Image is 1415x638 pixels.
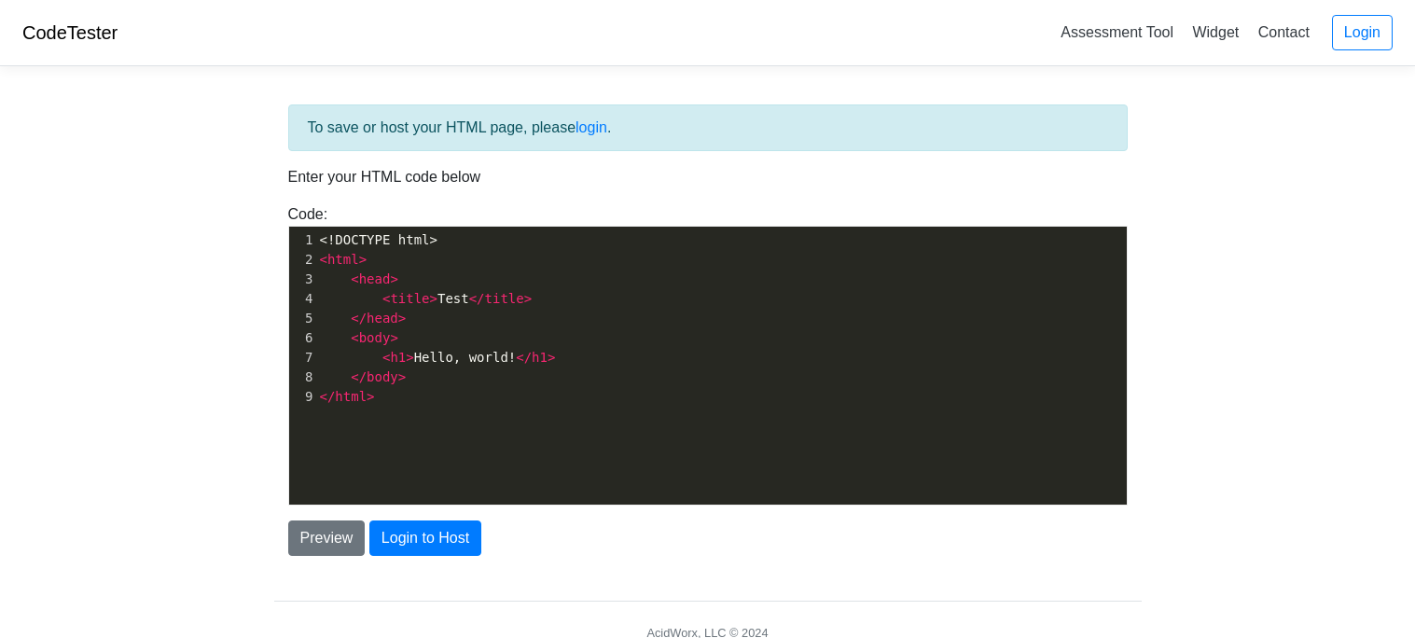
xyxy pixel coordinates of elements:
span: > [390,271,397,286]
a: CodeTester [22,22,118,43]
span: < [320,252,327,267]
span: body [367,369,398,384]
span: </ [469,291,485,306]
p: Enter your HTML code below [288,166,1128,188]
span: < [351,330,358,345]
span: > [430,291,437,306]
span: head [367,311,398,326]
span: <!DOCTYPE html> [320,232,437,247]
div: 6 [289,328,316,348]
span: < [382,291,390,306]
span: title [390,291,429,306]
span: </ [516,350,532,365]
span: head [359,271,391,286]
a: Widget [1185,17,1246,48]
div: 7 [289,348,316,368]
span: </ [351,369,367,384]
button: Login to Host [369,520,481,556]
span: h1 [532,350,548,365]
span: html [327,252,359,267]
a: Contact [1251,17,1317,48]
a: Assessment Tool [1053,17,1181,48]
span: > [524,291,532,306]
a: login [576,119,607,135]
div: To save or host your HTML page, please . [288,104,1128,151]
span: > [406,350,413,365]
span: h1 [390,350,406,365]
div: Code: [274,203,1142,506]
div: 2 [289,250,316,270]
a: Login [1332,15,1393,50]
div: 9 [289,387,316,407]
span: body [359,330,391,345]
span: title [485,291,524,306]
div: 5 [289,309,316,328]
span: > [398,311,406,326]
div: 4 [289,289,316,309]
span: Hello, world! [320,350,556,365]
span: Test [320,291,533,306]
div: 3 [289,270,316,289]
span: > [390,330,397,345]
span: < [351,271,358,286]
span: > [398,369,406,384]
span: > [359,252,367,267]
span: > [367,389,374,404]
div: 8 [289,368,316,387]
span: </ [320,389,336,404]
div: 1 [289,230,316,250]
span: > [548,350,555,365]
span: </ [351,311,367,326]
button: Preview [288,520,366,556]
span: html [335,389,367,404]
span: < [382,350,390,365]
